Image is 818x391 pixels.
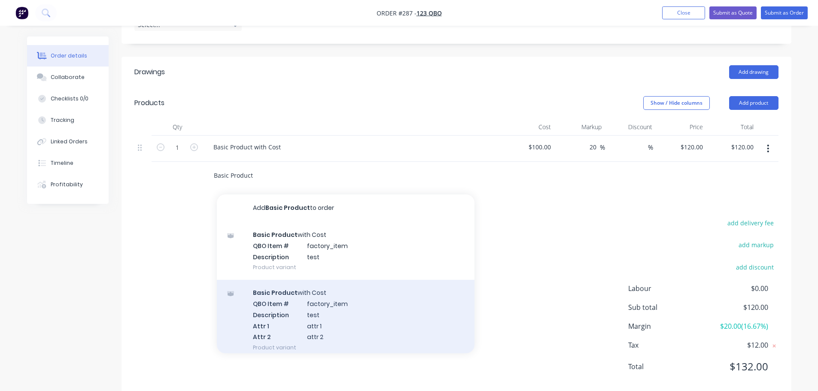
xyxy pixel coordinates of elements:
[27,88,109,109] button: Checklists 0/0
[732,261,778,273] button: add discount
[729,65,778,79] button: Add drawing
[27,174,109,195] button: Profitability
[734,239,778,251] button: add markup
[213,167,385,184] input: Start typing to add a product...
[704,340,768,350] span: $12.00
[729,96,778,110] button: Add product
[134,98,164,108] div: Products
[27,45,109,67] button: Order details
[152,118,203,136] div: Qty
[51,52,87,60] div: Order details
[27,109,109,131] button: Tracking
[207,141,288,153] div: Basic Product with Cost
[628,361,705,372] span: Total
[51,73,85,81] div: Collaborate
[27,152,109,174] button: Timeline
[643,96,710,110] button: Show / Hide columns
[662,6,705,19] button: Close
[648,142,653,152] span: %
[377,9,417,17] span: Order #287 -
[704,283,768,294] span: $0.00
[600,142,605,152] span: %
[51,95,88,103] div: Checklists 0/0
[417,9,442,17] a: 123 QBO
[704,321,768,331] span: $20.00 ( 16.67 %)
[51,116,74,124] div: Tracking
[628,283,705,294] span: Labour
[628,302,705,312] span: Sub total
[554,118,605,136] div: Markup
[27,131,109,152] button: Linked Orders
[628,321,705,331] span: Margin
[656,118,706,136] div: Price
[704,359,768,374] span: $132.00
[134,67,165,77] div: Drawings
[51,138,88,145] div: Linked Orders
[51,181,83,188] div: Profitability
[761,6,808,19] button: Submit as Order
[704,302,768,312] span: $120.00
[51,159,73,167] div: Timeline
[706,118,757,136] div: Total
[15,6,28,19] img: Factory
[628,340,705,350] span: Tax
[709,6,757,19] button: Submit as Quote
[27,67,109,88] button: Collaborate
[504,118,554,136] div: Cost
[217,194,474,222] button: AddBasic Productto order
[723,217,778,229] button: add delivery fee
[605,118,656,136] div: Discount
